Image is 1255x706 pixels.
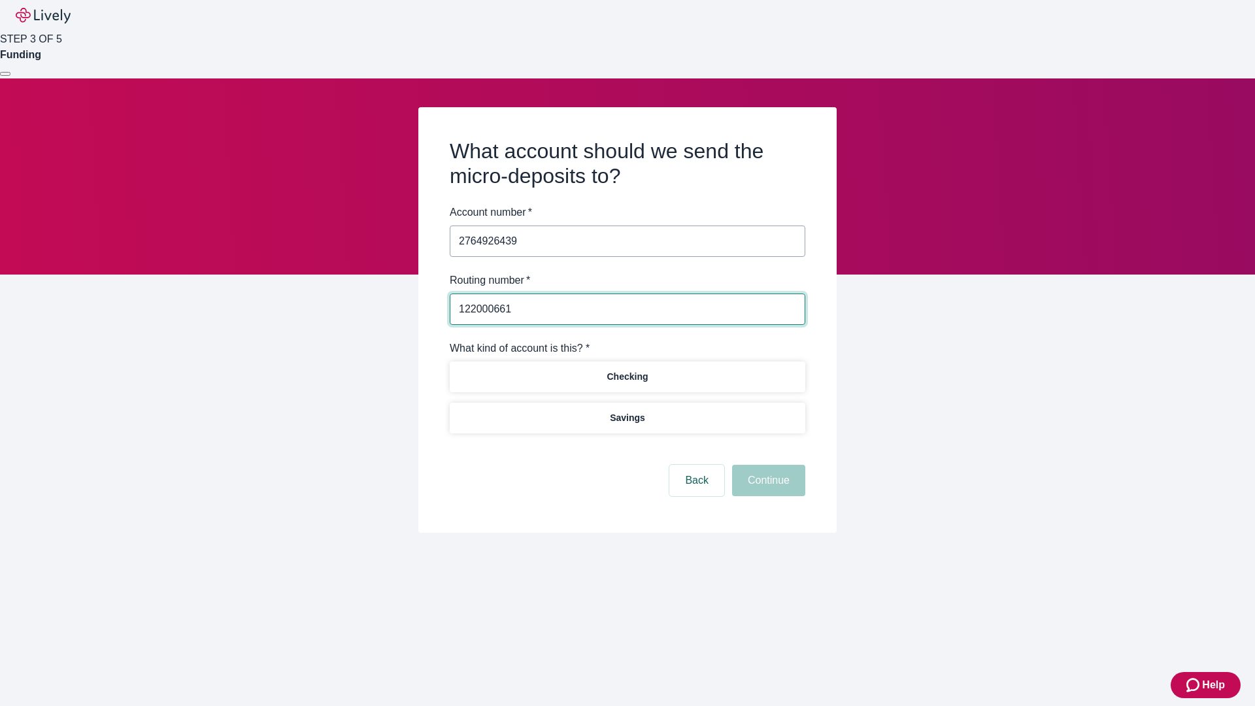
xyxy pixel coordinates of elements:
h2: What account should we send the micro-deposits to? [450,139,805,189]
img: Lively [16,8,71,24]
label: Account number [450,205,532,220]
button: Back [669,465,724,496]
button: Savings [450,403,805,433]
p: Savings [610,411,645,425]
button: Checking [450,361,805,392]
span: Help [1202,677,1225,693]
svg: Zendesk support icon [1186,677,1202,693]
button: Zendesk support iconHelp [1171,672,1241,698]
label: Routing number [450,273,530,288]
label: What kind of account is this? * [450,341,590,356]
p: Checking [607,370,648,384]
